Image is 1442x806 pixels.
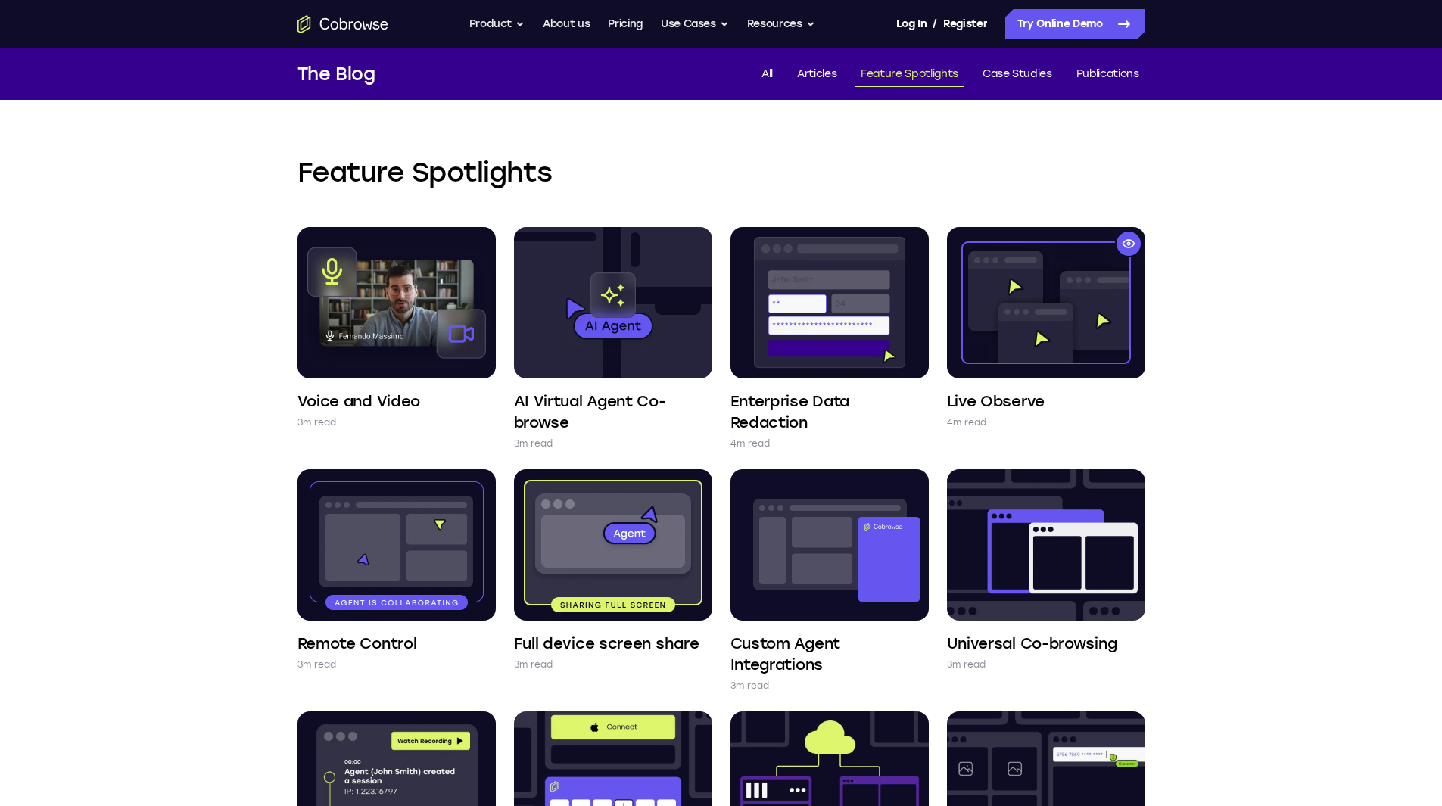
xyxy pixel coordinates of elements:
a: Case Studies [976,62,1058,87]
img: Voice and Video [297,227,496,378]
img: Live Observe [947,227,1145,378]
a: Pricing [608,9,643,39]
p: 3m read [297,657,337,672]
img: Enterprise Data Redaction [730,227,929,378]
a: Try Online Demo [1005,9,1145,39]
p: 3m read [297,415,337,430]
a: All [755,62,779,87]
button: Product [469,9,525,39]
p: 3m read [730,678,770,693]
a: Enterprise Data Redaction 4m read [730,227,929,451]
h4: Live Observe [947,391,1045,412]
a: Articles [791,62,842,87]
a: Full device screen share 3m read [514,469,712,672]
span: / [933,15,937,33]
h4: Enterprise Data Redaction [730,391,929,433]
a: Go to the home page [297,15,388,33]
a: Voice and Video 3m read [297,227,496,430]
h4: AI Virtual Agent Co-browse [514,391,712,433]
a: Log In [896,9,927,39]
img: Custom Agent Integrations [730,469,929,621]
h4: Universal Co-browsing [947,633,1117,654]
h4: Full device screen share [514,633,699,654]
p: 3m read [514,657,553,672]
a: Register [943,9,987,39]
a: AI Virtual Agent Co-browse 3m read [514,227,712,451]
h4: Voice and Video [297,391,421,412]
a: Feature Spotlights [855,62,964,87]
img: Full device screen share [514,469,712,621]
img: Remote Control [297,469,496,621]
a: About us [543,9,590,39]
button: Resources [747,9,815,39]
h4: Custom Agent Integrations [730,633,929,675]
img: AI Virtual Agent Co-browse [514,227,712,378]
a: Universal Co-browsing 3m read [947,469,1145,672]
p: 4m read [947,415,987,430]
h2: Feature Spotlights [297,154,1145,191]
a: Custom Agent Integrations 3m read [730,469,929,693]
p: 3m read [514,436,553,451]
img: Universal Co-browsing [947,469,1145,621]
a: Remote Control 3m read [297,469,496,672]
a: Live Observe 4m read [947,227,1145,430]
h1: The Blog [297,61,375,88]
a: Publications [1070,62,1145,87]
p: 4m read [730,436,771,451]
p: 3m read [947,657,986,672]
button: Use Cases [661,9,729,39]
h4: Remote Control [297,633,417,654]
